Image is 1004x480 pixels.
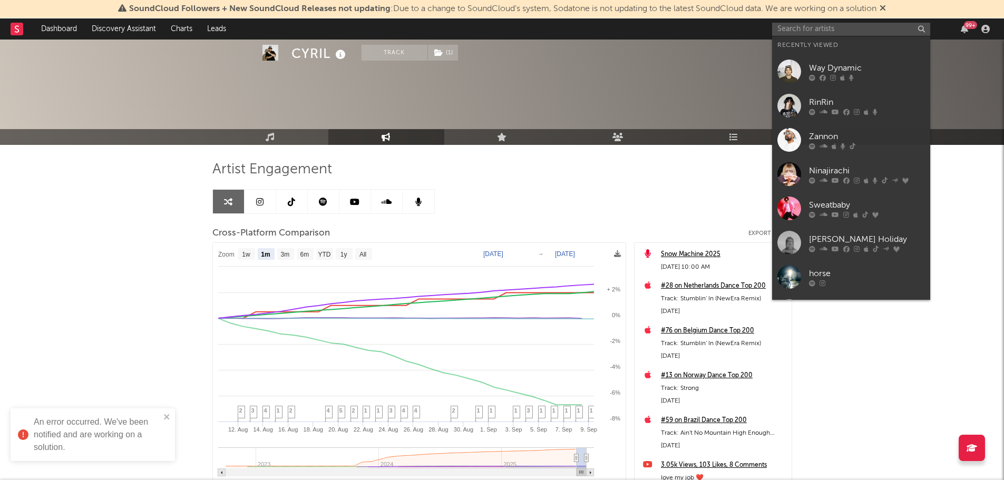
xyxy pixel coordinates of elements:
text: 12. Aug [228,426,247,433]
span: 4 [327,407,330,414]
div: Zannon [809,130,925,143]
span: 3 [389,407,393,414]
span: ( 1 ) [427,45,459,61]
span: 4 [402,407,405,414]
text: 1. Sep [480,426,497,433]
a: #76 on Belgium Dance Top 200 [661,325,786,337]
span: 1 [540,407,543,414]
text: 28. Aug [428,426,448,433]
a: Charts [163,18,200,40]
text: -8% [610,415,620,422]
span: 1 [590,407,593,414]
text: 9. Sep [580,426,597,433]
text: + 2% [607,286,620,292]
span: 1 [490,407,493,414]
span: 1 [577,407,580,414]
a: Maple's Pet Dinosaur [772,294,930,328]
text: 7. Sep [555,426,572,433]
a: #28 on Netherlands Dance Top 200 [661,280,786,292]
a: horse [772,260,930,294]
span: 1 [514,407,518,414]
a: Zannon [772,123,930,157]
text: 1m [261,251,270,258]
text: 6m [300,251,309,258]
div: Sweatbaby [809,199,925,211]
text: 5. Sep [530,426,547,433]
a: Ninajirachi [772,157,930,191]
div: Way Dynamic [809,62,925,74]
text: 30. Aug [453,426,473,433]
div: Track: Stumblin' In (NewEra Remix) [661,292,786,305]
a: Sweatbaby [772,191,930,226]
text: -2% [610,338,620,344]
text: 1y [340,251,347,258]
text: YTD [318,251,330,258]
button: Export CSV [748,230,792,237]
text: 0% [612,312,620,318]
span: 1 [277,407,280,414]
div: Track: Stumblin' In (NewEra Remix) [661,337,786,350]
text: 16. Aug [278,426,298,433]
span: 3 [527,407,530,414]
text: 20. Aug [328,426,348,433]
span: 2 [352,407,355,414]
a: Snow Machine 2025 [661,248,786,261]
button: Track [362,45,427,61]
span: 1 [565,407,568,414]
span: SoundCloud Followers + New SoundCloud Releases not updating [129,5,391,13]
span: 2 [289,407,293,414]
text: 26. Aug [403,426,423,433]
div: An error occurred. We've been notified and are working on a solution. [34,416,160,454]
text: → [538,250,544,258]
span: Artist Engagement [212,163,332,176]
div: Track: Ain't No Mountain High Enough (Extended Mix) [661,427,786,439]
a: Discovery Assistant [84,18,163,40]
div: [DATE] [661,395,786,407]
a: Leads [200,18,233,40]
text: 1w [242,251,250,258]
text: -6% [610,389,620,396]
span: : Due to a change to SoundCloud's system, Sodatone is not updating to the latest SoundCloud data.... [129,5,876,13]
div: CYRIL [291,45,348,62]
div: RinRin [809,96,925,109]
span: 1 [552,407,555,414]
div: [DATE] [661,439,786,452]
div: Track: Strong [661,382,786,395]
text: 18. Aug [303,426,323,433]
text: [DATE] [555,250,575,258]
div: horse [809,267,925,280]
a: 3.05k Views, 103 Likes, 8 Comments [661,459,786,472]
text: 3m [280,251,289,258]
span: 2 [239,407,242,414]
text: 14. Aug [253,426,272,433]
button: close [163,413,171,423]
span: 1 [477,407,480,414]
span: 3 [251,407,255,414]
span: Cross-Platform Comparison [212,227,330,240]
div: [DATE] [661,350,786,363]
div: [DATE] [661,305,786,318]
span: 2 [452,407,455,414]
span: 4 [414,407,417,414]
text: 22. Aug [353,426,373,433]
div: 99 + [964,21,977,29]
div: Recently Viewed [777,39,925,52]
a: Dashboard [34,18,84,40]
input: Search for artists [772,23,930,36]
span: 5 [339,407,343,414]
text: 24. Aug [378,426,398,433]
div: Ninajirachi [809,164,925,177]
a: #13 on Norway Dance Top 200 [661,369,786,382]
button: 99+ [961,25,968,33]
span: Dismiss [880,5,886,13]
text: 3. Sep [505,426,522,433]
a: #59 on Brazil Dance Top 200 [661,414,786,427]
a: RinRin [772,89,930,123]
text: All [359,251,366,258]
div: [PERSON_NAME] Holiday [809,233,925,246]
a: Way Dynamic [772,54,930,89]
